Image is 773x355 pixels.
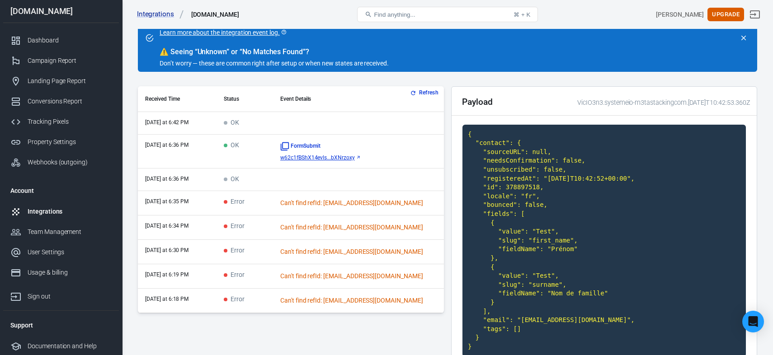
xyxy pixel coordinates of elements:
div: Can't find refId: [EMAIL_ADDRESS][DOMAIN_NAME] [280,247,437,257]
a: Property Settings [3,132,119,152]
p: Don’t worry — these are common right after setup or when new states are received. [160,59,608,68]
a: w62c1fBShX14evls...bXNrzoxy [280,154,437,161]
div: ⌘ + K [514,11,530,18]
time: 2025-10-01T18:36:05+08:00 [145,142,189,148]
div: scrollable content [138,86,444,313]
a: Learn more about the integration event log. [160,28,287,37]
th: Received Time [138,86,217,112]
span: OK [224,142,239,149]
button: close [737,32,750,44]
a: User Settings [3,242,119,262]
a: Usage & billing [3,262,119,283]
div: User Settings [28,248,112,257]
time: 2025-10-01T18:36:04+08:00 [145,176,189,182]
time: 2025-10-01T18:30:51+08:00 [145,247,189,253]
div: Documentation and Help [28,341,112,351]
div: Sign out [28,292,112,301]
div: Systeme.io [191,10,239,19]
div: Can't find refId: [EMAIL_ADDRESS][DOMAIN_NAME] [280,271,437,281]
div: Seeing “Unknown” or “No Matches Found”? [160,47,608,56]
a: Tracking Pixels [3,112,119,132]
div: [DOMAIN_NAME] [3,7,119,15]
div: Webhooks (outgoing) [28,158,112,167]
div: Property Settings [28,137,112,147]
div: Can't find refId: [EMAIL_ADDRESS][DOMAIN_NAME] [280,198,437,208]
span: Error [224,296,245,304]
a: Landing Page Report [3,71,119,91]
span: warning [160,47,169,56]
button: Refresh [408,88,442,98]
button: Upgrade [707,8,744,22]
li: Account [3,180,119,201]
time: 2025-10-01T18:34:51+08:00 [145,223,189,229]
span: Find anything... [374,11,415,18]
div: VicIO3n3.systemeio-m3tastackingcom.[DATE]T10:42:53.360Z [574,98,750,107]
a: Integrations [3,201,119,222]
div: Can't find refId: [EMAIL_ADDRESS][DOMAIN_NAME] [280,223,437,232]
span: Error [224,247,245,255]
div: Landing Page Report [28,76,112,86]
span: w62c1fBShX14evlspGHNS8bXNrzoxy [280,154,355,161]
a: Campaign Report [3,51,119,71]
div: Conversions Report [28,97,112,106]
time: 2025-10-01T18:35:53+08:00 [145,198,189,205]
a: Team Management [3,222,119,242]
a: Conversions Report [3,91,119,112]
div: Tracking Pixels [28,117,112,126]
a: Sign out [744,4,766,25]
time: 2025-10-01T18:18:30+08:00 [145,296,189,302]
div: Usage & billing [28,268,112,277]
button: Find anything...⌘ + K [357,7,538,22]
li: Support [3,314,119,336]
div: Dashboard [28,36,112,45]
div: Open Intercom Messenger [742,311,764,332]
time: 2025-10-01T18:42:53+08:00 [145,119,189,126]
div: Can't find refId: [EMAIL_ADDRESS][DOMAIN_NAME] [280,296,437,305]
div: Campaign Report [28,56,112,65]
th: Status [217,86,273,112]
h2: Payload [462,97,493,107]
span: Standard event name [280,142,321,151]
time: 2025-10-01T18:19:42+08:00 [145,271,189,278]
a: Sign out [3,283,119,307]
div: Account id: VicIO3n3 [656,10,704,19]
span: Error [224,223,245,230]
div: Integrations [28,207,112,216]
a: Integrations [137,9,184,19]
span: Error [224,271,245,279]
a: Webhooks (outgoing) [3,152,119,173]
span: Error [224,198,245,206]
span: OK [224,119,239,127]
div: Team Management [28,227,112,237]
th: Event Details [273,86,444,112]
a: Dashboard [3,30,119,51]
span: OK [224,176,239,183]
